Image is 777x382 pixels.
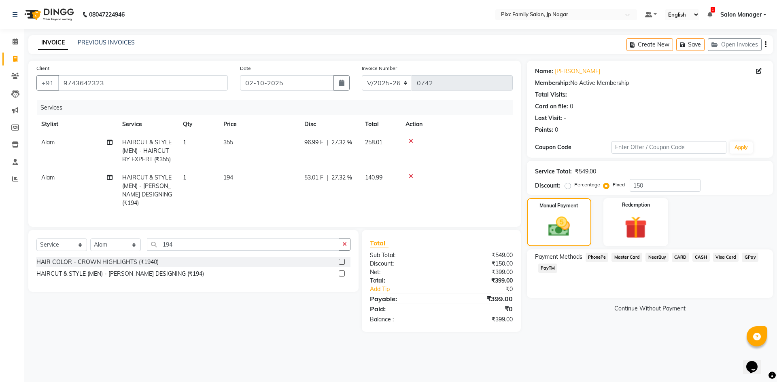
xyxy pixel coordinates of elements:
[58,75,228,91] input: Search by Name/Mobile/Email/Code
[36,75,59,91] button: +91
[299,115,360,133] th: Disc
[401,115,513,133] th: Action
[441,294,518,304] div: ₹399.00
[676,38,705,51] button: Save
[304,173,323,182] span: 53.01 F
[538,264,558,273] span: PayTM
[364,260,441,268] div: Discount:
[364,304,441,314] div: Paid:
[535,102,568,111] div: Card on file:
[78,39,135,46] a: PREVIOUS INVOICES
[364,285,454,293] a: Add Tip
[692,253,710,262] span: CASH
[574,181,600,188] label: Percentage
[364,268,441,276] div: Net:
[529,304,771,313] a: Continue Without Payment
[672,253,689,262] span: CARD
[730,141,753,154] button: Apply
[611,141,726,154] input: Enter Offer / Coupon Code
[441,260,518,268] div: ₹150.00
[713,253,739,262] span: Visa Card
[575,167,596,176] div: ₹549.00
[36,270,204,278] div: HAIRCUT & STYLE (MEN) - [PERSON_NAME] DESIGNING (₹194)
[219,115,299,133] th: Price
[41,139,55,146] span: Alam
[327,173,328,182] span: |
[178,115,219,133] th: Qty
[89,3,125,26] b: 08047224946
[535,182,560,190] div: Discount:
[535,167,572,176] div: Service Total:
[570,102,573,111] div: 0
[535,91,567,99] div: Total Visits:
[223,174,233,181] span: 194
[535,79,570,87] div: Membership:
[183,139,186,146] span: 1
[364,294,441,304] div: Payable:
[535,67,553,76] div: Name:
[535,126,553,134] div: Points:
[122,139,172,163] span: HAIRCUT & STYLE (MEN) - HAIRCUT BY EXPERT (₹355)
[36,115,117,133] th: Stylist
[364,276,441,285] div: Total:
[441,315,518,324] div: ₹399.00
[611,253,642,262] span: Master Card
[36,65,49,72] label: Client
[541,214,577,239] img: _cash.svg
[183,174,186,181] span: 1
[37,100,519,115] div: Services
[441,276,518,285] div: ₹399.00
[555,126,558,134] div: 0
[331,138,352,147] span: 27.32 %
[586,253,609,262] span: PhonePe
[743,350,769,374] iframe: chat widget
[720,11,762,19] span: Salon Manager
[535,114,562,122] div: Last Visit:
[223,139,233,146] span: 355
[441,304,518,314] div: ₹0
[240,65,251,72] label: Date
[364,315,441,324] div: Balance :
[626,38,673,51] button: Create New
[742,253,758,262] span: GPay
[707,11,712,18] a: 1
[613,181,625,188] label: Fixed
[711,7,715,13] span: 1
[21,3,76,26] img: logo
[555,67,600,76] a: [PERSON_NAME]
[564,114,566,122] div: -
[122,174,172,207] span: HAIRCUT & STYLE (MEN) - [PERSON_NAME] DESIGNING (₹194)
[331,173,352,182] span: 27.32 %
[147,238,339,251] input: Search or Scan
[535,143,611,152] div: Coupon Code
[622,201,650,209] label: Redemption
[362,65,397,72] label: Invoice Number
[708,38,762,51] button: Open Invoices
[535,253,582,261] span: Payment Methods
[41,174,55,181] span: Alam
[441,268,518,276] div: ₹399.00
[364,251,441,260] div: Sub Total:
[454,285,518,293] div: ₹0
[645,253,669,262] span: NearBuy
[117,115,178,133] th: Service
[360,115,401,133] th: Total
[535,79,765,87] div: No Active Membership
[539,202,578,209] label: Manual Payment
[304,138,323,147] span: 96.99 F
[38,36,68,50] a: INVOICE
[365,139,382,146] span: 258.01
[370,239,388,247] span: Total
[441,251,518,260] div: ₹549.00
[365,174,382,181] span: 140.99
[618,213,654,241] img: _gift.svg
[327,138,328,147] span: |
[36,258,159,266] div: HAIR COLOR - CROWN HIGHLIGHTS (₹1940)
